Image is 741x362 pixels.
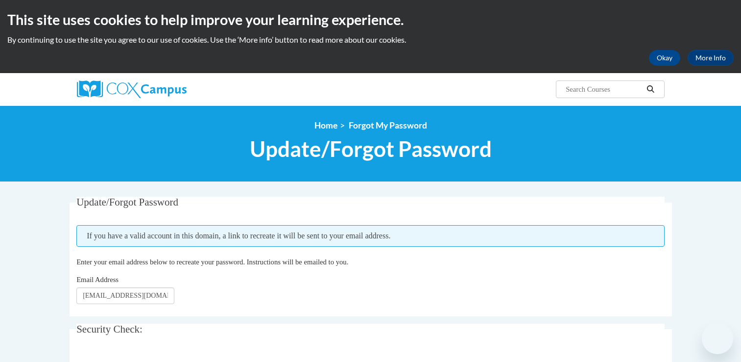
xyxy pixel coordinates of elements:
[76,196,178,208] span: Update/Forgot Password
[688,50,734,66] a: More Info
[349,120,427,130] span: Forgot My Password
[77,80,263,98] a: Cox Campus
[702,323,733,354] iframe: Button to launch messaging window
[76,287,174,304] input: Email
[250,136,492,162] span: Update/Forgot Password
[76,323,143,335] span: Security Check:
[7,34,734,45] p: By continuing to use the site you agree to our use of cookies. Use the ‘More info’ button to read...
[76,276,119,284] span: Email Address
[7,10,734,29] h2: This site uses cookies to help improve your learning experience.
[76,225,665,247] span: If you have a valid account in this domain, a link to recreate it will be sent to your email addr...
[77,80,187,98] img: Cox Campus
[76,258,348,266] span: Enter your email address below to recreate your password. Instructions will be emailed to you.
[565,83,643,95] input: Search Courses
[314,120,337,130] a: Home
[649,50,680,66] button: Okay
[643,83,658,95] button: Search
